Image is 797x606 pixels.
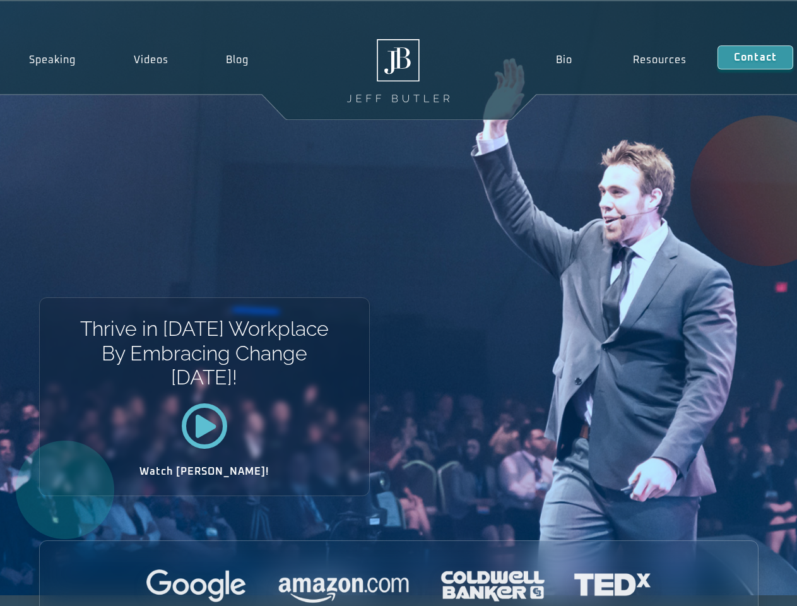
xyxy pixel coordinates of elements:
a: Bio [525,45,603,74]
nav: Menu [525,45,717,74]
a: Videos [105,45,198,74]
a: Contact [717,45,793,69]
h1: Thrive in [DATE] Workplace By Embracing Change [DATE]! [79,317,329,389]
h2: Watch [PERSON_NAME]! [84,466,325,477]
a: Resources [603,45,717,74]
a: Blog [197,45,278,74]
span: Contact [734,52,777,62]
